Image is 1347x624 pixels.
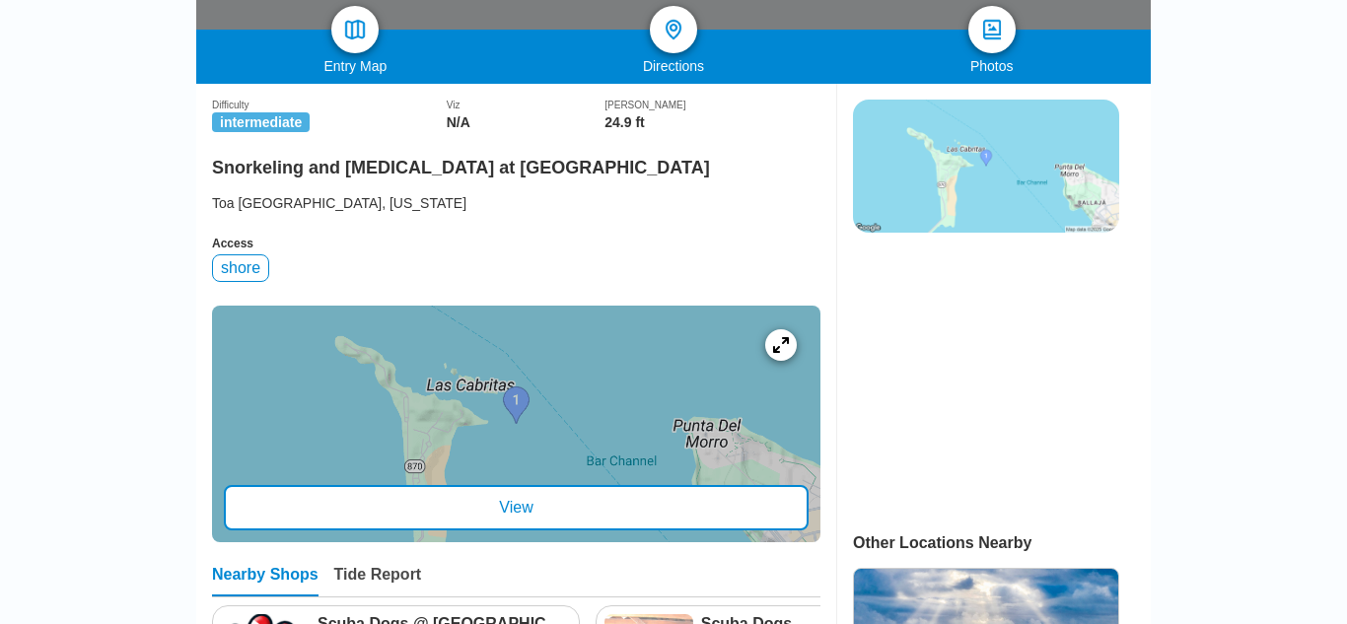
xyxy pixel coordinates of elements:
div: Nearby Shops [212,566,319,596]
img: staticmap [853,100,1119,233]
div: Difficulty [212,100,447,110]
img: photos [980,18,1004,41]
h2: Snorkeling and [MEDICAL_DATA] at [GEOGRAPHIC_DATA] [212,146,820,178]
div: shore [212,254,269,282]
div: Entry Map [196,58,515,74]
div: View [224,485,809,530]
div: 24.9 ft [604,114,820,130]
span: intermediate [212,112,310,132]
div: Directions [515,58,833,74]
div: Other Locations Nearby [853,534,1151,552]
div: [PERSON_NAME] [604,100,820,110]
a: entry mapView [212,306,820,542]
img: map [343,18,367,41]
div: Photos [832,58,1151,74]
div: Tide Report [334,566,422,596]
a: photos [968,6,1016,53]
iframe: Advertisement [853,252,1117,499]
div: Toa [GEOGRAPHIC_DATA], [US_STATE] [212,193,820,213]
a: map [331,6,379,53]
img: directions [662,18,685,41]
div: Access [212,237,820,250]
div: N/A [447,114,605,130]
div: Viz [447,100,605,110]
